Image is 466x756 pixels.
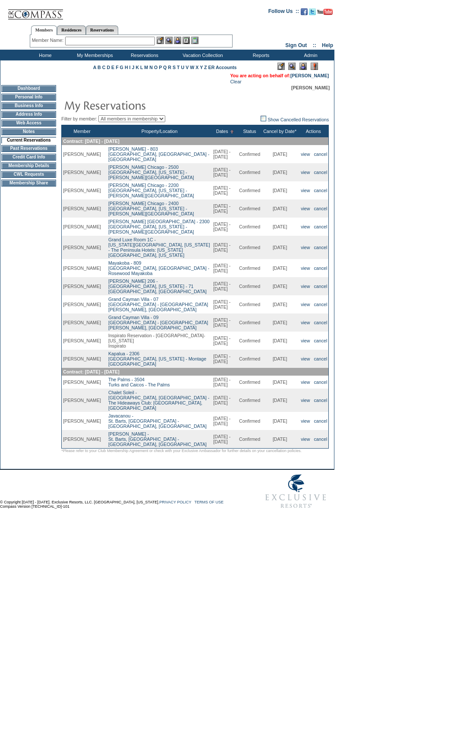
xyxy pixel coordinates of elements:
[116,65,119,70] a: F
[301,170,310,175] a: view
[168,65,171,70] a: R
[238,295,261,313] td: Confirmed
[314,418,327,424] a: cancel
[195,65,198,70] a: X
[212,259,238,277] td: [DATE] - [DATE]
[1,94,56,101] td: Personal Info
[93,65,96,70] a: A
[212,412,238,430] td: [DATE] - [DATE]
[301,338,310,343] a: view
[301,266,310,271] a: view
[301,8,308,15] img: Become our fan on Facebook
[212,430,238,449] td: [DATE] - [DATE]
[261,145,298,163] td: [DATE]
[61,116,97,121] span: Filter by member:
[1,120,56,127] td: Web Access
[119,50,168,60] td: Reservations
[62,259,102,277] td: [PERSON_NAME]
[309,8,316,15] img: Follow us on Twitter
[314,398,327,403] a: cancel
[243,129,256,134] a: Status
[108,413,207,429] a: Javacanou -St. Barts, [GEOGRAPHIC_DATA] - [GEOGRAPHIC_DATA], [GEOGRAPHIC_DATA]
[62,163,102,181] td: [PERSON_NAME]
[108,431,207,447] a: [PERSON_NAME] -St. Barts, [GEOGRAPHIC_DATA] - [GEOGRAPHIC_DATA], [GEOGRAPHIC_DATA]
[314,437,327,442] a: cancel
[108,297,208,312] a: Grand Cayman Villa - 07[GEOGRAPHIC_DATA] - [GEOGRAPHIC_DATA][PERSON_NAME], [GEOGRAPHIC_DATA]
[63,369,119,374] span: Contract: [DATE] - [DATE]
[208,65,237,70] a: ER Accounts
[7,2,63,20] img: Compass Home
[62,412,102,430] td: [PERSON_NAME]
[257,470,334,513] img: Exclusive Resorts
[108,278,207,294] a: [PERSON_NAME] 206 -[GEOGRAPHIC_DATA], [US_STATE] - 71 [GEOGRAPHIC_DATA], [GEOGRAPHIC_DATA]
[301,398,310,403] a: view
[290,73,329,78] a: [PERSON_NAME]
[159,500,191,504] a: PRIVACY POLICY
[238,163,261,181] td: Confirmed
[261,181,298,199] td: [DATE]
[230,79,241,84] a: Clear
[228,130,234,133] img: Ascending
[301,320,310,325] a: view
[238,350,261,368] td: Confirmed
[261,116,266,121] img: chk_off.JPG
[301,356,310,361] a: view
[301,152,310,157] a: view
[57,25,86,35] a: Residences
[108,146,209,162] a: [PERSON_NAME] - 803[GEOGRAPHIC_DATA], [GEOGRAPHIC_DATA] - [GEOGRAPHIC_DATA]
[238,181,261,199] td: Confirmed
[212,350,238,368] td: [DATE] - [DATE]
[309,11,316,16] a: Follow us on Twitter
[62,277,102,295] td: [PERSON_NAME]
[62,430,102,449] td: [PERSON_NAME]
[314,380,327,385] a: cancel
[212,199,238,218] td: [DATE] - [DATE]
[144,65,148,70] a: M
[195,500,224,504] a: TERMS OF USE
[120,65,123,70] a: G
[212,163,238,181] td: [DATE] - [DATE]
[238,236,261,259] td: Confirmed
[64,96,236,114] img: pgTtlMyReservations.gif
[212,218,238,236] td: [DATE] - [DATE]
[261,259,298,277] td: [DATE]
[238,332,261,350] td: Confirmed
[317,11,333,16] a: Subscribe to our YouTube Channel
[200,65,203,70] a: Y
[1,128,56,135] td: Notes
[157,37,164,44] img: b_edit.gif
[108,237,210,258] a: Grand Luxe Room 1C -[US_STATE][GEOGRAPHIC_DATA], [US_STATE] - The Peninsula Hotels: [US_STATE][GE...
[142,129,178,134] a: Property/Location
[238,389,261,412] td: Confirmed
[299,63,307,70] img: Impersonate
[301,302,310,307] a: view
[62,295,102,313] td: [PERSON_NAME]
[125,65,128,70] a: H
[261,350,298,368] td: [DATE]
[204,65,207,70] a: Z
[174,37,181,44] img: Impersonate
[277,63,285,70] img: Edit Mode
[62,376,102,389] td: [PERSON_NAME]
[163,65,167,70] a: Q
[98,65,101,70] a: B
[132,65,134,70] a: J
[140,65,143,70] a: L
[159,65,162,70] a: P
[108,201,194,216] a: [PERSON_NAME] Chicago - 2400[GEOGRAPHIC_DATA], [US_STATE] - [PERSON_NAME][GEOGRAPHIC_DATA]
[301,245,310,250] a: view
[212,389,238,412] td: [DATE] - [DATE]
[314,356,327,361] a: cancel
[261,236,298,259] td: [DATE]
[1,162,56,169] td: Membership Details
[314,338,327,343] a: cancel
[1,111,56,118] td: Address Info
[212,181,238,199] td: [DATE] - [DATE]
[173,65,176,70] a: S
[230,73,329,78] span: You are acting on behalf of:
[238,277,261,295] td: Confirmed
[108,315,208,330] a: Grand Cayman Villa - 09[GEOGRAPHIC_DATA] - [GEOGRAPHIC_DATA][PERSON_NAME], [GEOGRAPHIC_DATA]
[186,65,189,70] a: V
[301,11,308,16] a: Become our fan on Facebook
[154,65,157,70] a: O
